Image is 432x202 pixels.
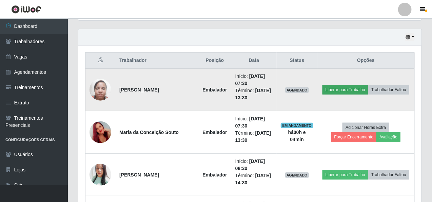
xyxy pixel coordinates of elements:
li: Início: [235,158,273,172]
li: Início: [235,115,273,130]
strong: Embalador [202,130,227,135]
span: EM ANDAMENTO [281,123,313,128]
li: Início: [235,73,273,87]
button: Trabalhador Faltou [368,85,409,95]
img: 1746815738665.jpeg [90,113,111,152]
button: Liberar para Trabalho [322,85,368,95]
strong: [PERSON_NAME] [119,87,159,92]
time: [DATE] 08:30 [235,158,265,171]
span: AGENDADO [285,87,309,93]
strong: Embalador [202,172,227,178]
li: Término: [235,87,273,101]
span: AGENDADO [285,172,309,178]
button: Adicionar Horas Extra [342,123,389,132]
th: Trabalhador [115,53,198,69]
strong: [PERSON_NAME] [119,172,159,178]
th: Posição [198,53,231,69]
button: Trabalhador Faltou [368,170,409,180]
button: Avaliação [376,132,400,142]
img: 1678404349838.jpeg [90,75,111,104]
strong: Maria da Conceição Souto [119,130,179,135]
img: CoreUI Logo [11,5,41,14]
img: 1748729241814.jpeg [90,162,111,188]
th: Data [231,53,277,69]
th: Opções [317,53,415,69]
strong: há 00 h e 04 min [288,130,306,142]
time: [DATE] 07:30 [235,116,265,129]
li: Término: [235,172,273,186]
button: Forçar Encerramento [331,132,377,142]
time: [DATE] 07:30 [235,73,265,86]
strong: Embalador [202,87,227,92]
li: Término: [235,130,273,144]
button: Liberar para Trabalho [322,170,368,180]
th: Status [277,53,317,69]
